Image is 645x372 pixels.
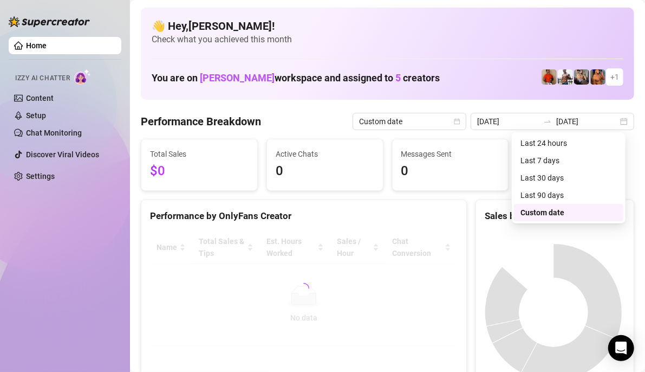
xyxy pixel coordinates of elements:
img: JUSTIN [558,69,573,85]
img: JG [590,69,605,85]
span: + 1 [610,71,619,83]
h4: 👋 Hey, [PERSON_NAME] ! [152,18,623,34]
a: Settings [26,172,55,181]
img: George [574,69,589,85]
span: Izzy AI Chatter [15,73,70,84]
div: Open Intercom Messenger [608,335,634,361]
img: AI Chatter [74,69,91,85]
input: End date [556,116,618,127]
span: Check what you achieved this month [152,34,623,46]
span: [PERSON_NAME] [200,72,275,84]
a: Home [26,41,47,50]
a: Setup [26,111,46,120]
span: swap-right [543,117,552,126]
span: Custom date [359,113,460,130]
input: Start date [477,116,539,127]
img: Justin [542,69,557,85]
span: 5 [395,72,401,84]
h4: Performance Breakdown [141,114,261,129]
a: Content [26,94,54,102]
div: Performance by OnlyFans Creator [150,209,458,223]
span: Total Sales [150,148,249,160]
h1: You are on workspace and assigned to creators [152,72,440,84]
a: Chat Monitoring [26,129,82,137]
span: $0 [150,161,249,182]
a: Discover Viral Videos [26,150,99,159]
img: logo-BBDzfeDw.svg [9,16,90,27]
span: calendar [454,118,460,125]
span: to [543,117,552,126]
